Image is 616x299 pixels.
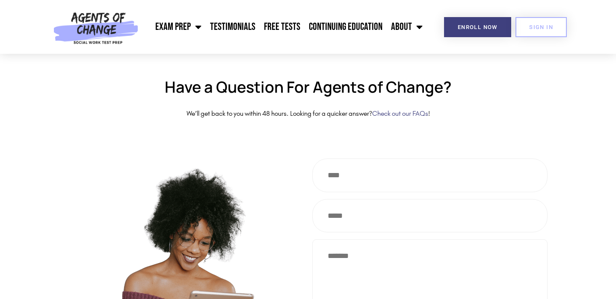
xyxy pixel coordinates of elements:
a: About [387,16,427,38]
a: Exam Prep [151,16,206,38]
h2: Have a Question For Agents of Change? [68,79,548,95]
a: Enroll Now [444,17,511,37]
span: SIGN IN [529,24,553,30]
a: Check out our FAQs [372,109,428,117]
a: Continuing Education [305,16,387,38]
a: Testimonials [206,16,260,38]
a: SIGN IN [515,17,567,37]
span: Enroll Now [458,24,498,30]
center: We’ll get back to you within 48 hours. Looking for a quicker answer? ! [68,108,548,120]
a: Free Tests [260,16,305,38]
nav: Menu [142,16,427,38]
